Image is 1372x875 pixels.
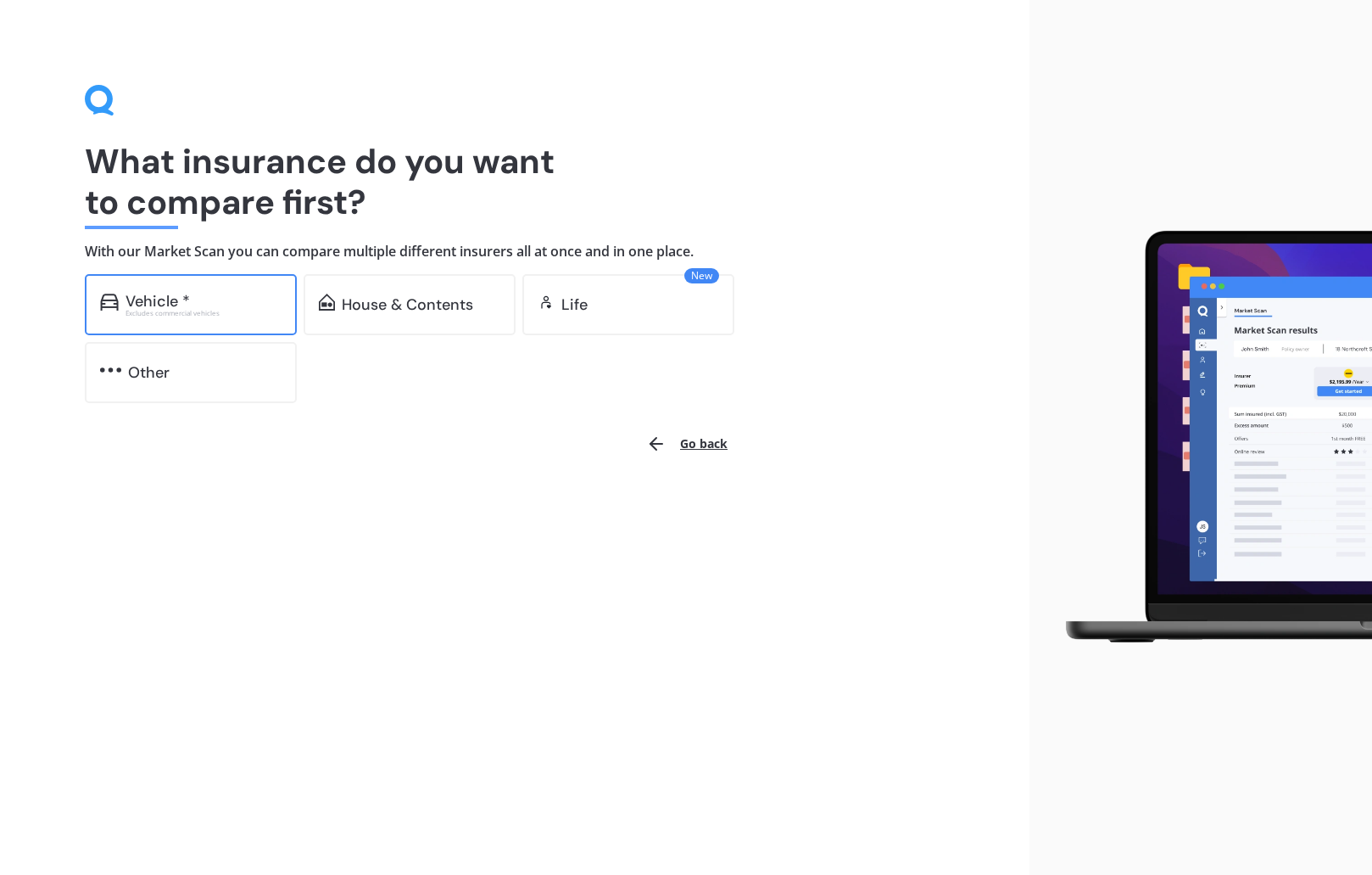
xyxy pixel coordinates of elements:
[125,310,282,317] div: Excludes commercial vehicles
[125,293,190,310] div: Vehicle *
[319,294,335,311] img: home-and-contents.b802091223b8502ef2dd.svg
[636,423,738,464] button: Go back
[684,268,719,283] span: New
[128,364,170,381] div: Other
[342,296,473,313] div: House & Contents
[100,362,121,379] img: other.81dba5aafe580aa69f38.svg
[85,243,945,261] h4: With our Market Scan you can compare multiple different insurers all at once and in one place.
[561,296,588,313] div: Life
[538,294,555,311] img: life.f720d6a2d7cdcd3ad642.svg
[85,141,945,222] h1: What insurance do you want to compare first?
[100,294,119,311] img: car.f15378c7a67c060ca3f3.svg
